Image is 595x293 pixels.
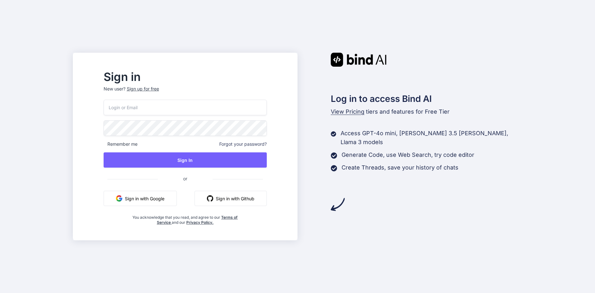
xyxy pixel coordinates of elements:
p: New user? [104,86,267,100]
span: or [158,171,213,186]
p: Create Threads, save your history of chats [342,163,458,172]
p: tiers and features for Free Tier [331,107,522,116]
div: Sign up for free [127,86,159,92]
a: Terms of Service [157,215,238,225]
button: Sign in with Github [195,191,267,206]
button: Sign in with Google [104,191,177,206]
p: Generate Code, use Web Search, try code editor [342,150,474,159]
a: Privacy Policy. [186,220,214,225]
img: Bind AI logo [331,53,387,67]
div: You acknowledge that you read, and agree to our and our [131,211,240,225]
span: Remember me [104,141,138,147]
img: google [116,195,122,202]
h2: Log in to access Bind AI [331,92,522,105]
input: Login or Email [104,100,267,115]
button: Sign In [104,152,267,168]
h2: Sign in [104,72,267,82]
img: arrow [331,197,345,211]
p: Access GPT-4o mini, [PERSON_NAME] 3.5 [PERSON_NAME], Llama 3 models [341,129,522,147]
span: Forgot your password? [219,141,267,147]
img: github [207,195,213,202]
span: View Pricing [331,108,364,115]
